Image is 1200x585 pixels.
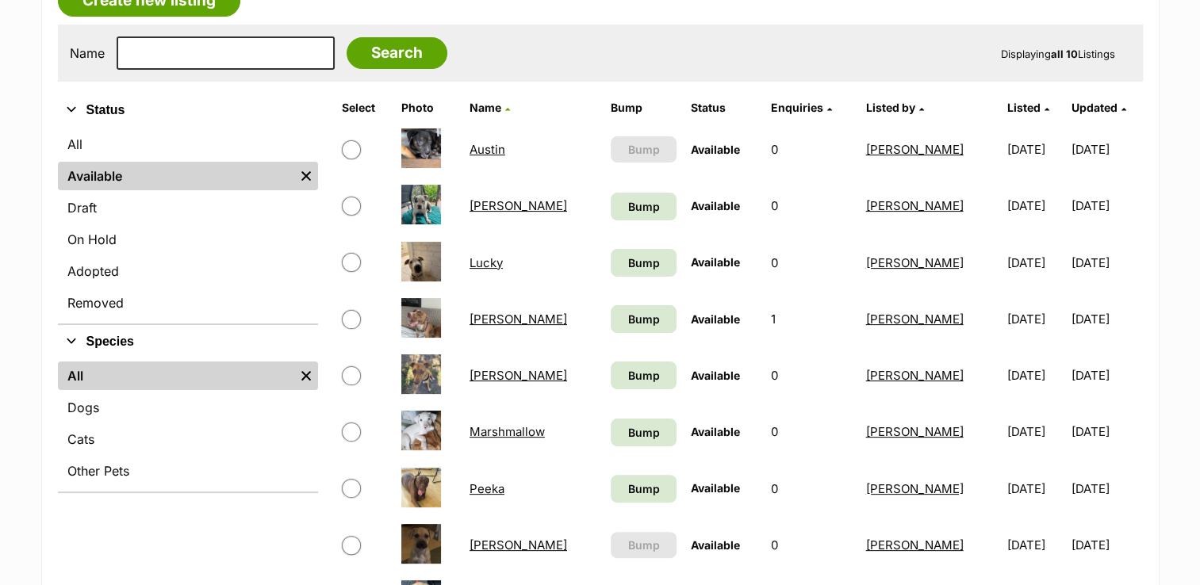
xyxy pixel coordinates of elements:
[627,480,659,497] span: Bump
[627,254,659,271] span: Bump
[347,37,447,69] input: Search
[866,101,915,114] span: Listed by
[691,312,740,326] span: Available
[294,361,318,390] a: Remove filter
[691,369,740,382] span: Available
[395,95,462,120] th: Photo
[294,162,318,190] a: Remove filter
[765,404,858,459] td: 0
[866,481,964,496] a: [PERSON_NAME]
[58,331,318,352] button: Species
[611,361,677,389] a: Bump
[470,198,567,213] a: [PERSON_NAME]
[70,46,105,60] label: Name
[866,198,964,213] a: [PERSON_NAME]
[1001,235,1070,290] td: [DATE]
[470,142,505,157] a: Austin
[771,101,823,114] span: translation missing: en.admin.listings.index.attributes.enquiries
[866,368,964,383] a: [PERSON_NAME]
[1001,461,1070,516] td: [DATE]
[58,257,318,285] a: Adopted
[1001,348,1070,403] td: [DATE]
[58,100,318,120] button: Status
[1072,292,1141,346] td: [DATE]
[627,367,659,384] span: Bump
[1007,101,1049,114] a: Listed
[470,537,567,552] a: [PERSON_NAME]
[611,249,677,277] a: Bump
[58,358,318,491] div: Species
[1001,122,1070,177] td: [DATE]
[765,122,858,177] td: 0
[611,136,677,162] button: Bump
[470,481,504,496] a: Peeka
[866,537,964,552] a: [PERSON_NAME]
[470,424,545,439] a: Marshmallow
[691,199,740,212] span: Available
[604,95,683,120] th: Bump
[470,312,567,327] a: [PERSON_NAME]
[765,235,858,290] td: 0
[765,348,858,403] td: 0
[627,424,659,441] span: Bump
[765,178,858,233] td: 0
[627,198,659,215] span: Bump
[1001,178,1070,233] td: [DATE]
[58,225,318,254] a: On Hold
[58,130,318,159] a: All
[58,425,318,453] a: Cats
[1072,178,1141,233] td: [DATE]
[691,538,740,552] span: Available
[1072,404,1141,459] td: [DATE]
[765,461,858,516] td: 0
[470,255,503,270] a: Lucky
[1072,122,1141,177] td: [DATE]
[611,475,677,503] a: Bump
[765,292,858,346] td: 1
[58,361,294,390] a: All
[1001,518,1070,572] td: [DATE]
[691,425,740,438] span: Available
[765,518,858,572] td: 0
[611,305,677,333] a: Bump
[470,101,501,114] span: Name
[1072,348,1141,403] td: [DATE]
[771,101,832,114] a: Enquiries
[470,368,567,383] a: [PERSON_NAME]
[58,193,318,222] a: Draft
[691,481,740,495] span: Available
[58,457,318,485] a: Other Pets
[866,424,964,439] a: [PERSON_NAME]
[1072,101,1126,114] a: Updated
[58,289,318,317] a: Removed
[335,95,393,120] th: Select
[1001,404,1070,459] td: [DATE]
[691,143,740,156] span: Available
[627,537,659,553] span: Bump
[611,193,677,220] a: Bump
[866,142,964,157] a: [PERSON_NAME]
[691,255,740,269] span: Available
[627,141,659,158] span: Bump
[58,162,294,190] a: Available
[1072,518,1141,572] td: [DATE]
[1001,292,1070,346] td: [DATE]
[58,127,318,323] div: Status
[866,312,964,327] a: [PERSON_NAME]
[1001,48,1115,60] span: Displaying Listings
[1007,101,1041,114] span: Listed
[611,419,677,446] a: Bump
[684,95,763,120] th: Status
[1051,48,1078,60] strong: all 10
[866,101,924,114] a: Listed by
[627,311,659,327] span: Bump
[1072,235,1141,290] td: [DATE]
[58,393,318,422] a: Dogs
[611,532,677,558] button: Bump
[1072,461,1141,516] td: [DATE]
[1072,101,1118,114] span: Updated
[866,255,964,270] a: [PERSON_NAME]
[470,101,510,114] a: Name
